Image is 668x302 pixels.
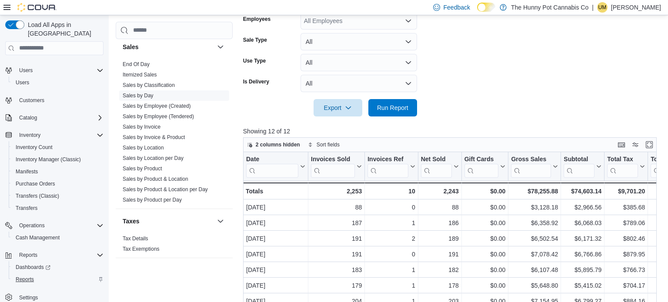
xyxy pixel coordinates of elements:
[367,155,415,177] button: Invoices Ref
[12,166,41,177] a: Manifests
[123,236,148,242] a: Tax Details
[16,130,44,140] button: Inventory
[12,77,104,88] span: Users
[16,130,104,140] span: Inventory
[12,262,104,272] span: Dashboards
[116,233,233,258] div: Taxes
[464,186,505,196] div: $0.00
[607,233,645,244] div: $802.46
[616,139,627,150] button: Keyboard shortcuts
[367,280,415,291] div: 1
[9,76,107,89] button: Users
[421,155,451,163] div: Net Sold
[644,139,655,150] button: Enter fullscreen
[564,155,595,177] div: Subtotal
[630,139,641,150] button: Display options
[598,2,607,13] span: UM
[464,155,498,163] div: Gift Cards
[123,145,164,151] a: Sales by Location
[311,265,362,275] div: 183
[9,153,107,166] button: Inventory Manager (Classic)
[246,218,305,228] div: [DATE]
[17,3,57,12] img: Cova
[16,95,104,106] span: Customers
[16,180,55,187] span: Purchase Orders
[12,203,104,213] span: Transfers
[16,250,41,260] button: Reports
[421,218,459,228] div: 186
[9,232,107,244] button: Cash Management
[16,192,59,199] span: Transfers (Classic)
[564,202,601,212] div: $2,966.56
[123,92,154,99] span: Sales by Day
[301,33,417,50] button: All
[19,114,37,121] span: Catalog
[9,178,107,190] button: Purchase Orders
[123,165,162,172] span: Sales by Product
[9,141,107,153] button: Inventory Count
[246,186,305,196] div: Totals
[9,190,107,202] button: Transfers (Classic)
[19,67,33,74] span: Users
[12,191,63,201] a: Transfers (Classic)
[597,2,608,13] div: Uldarico Maramo
[304,139,343,150] button: Sort fields
[123,155,184,161] a: Sales by Location per Day
[477,3,495,12] input: Dark Mode
[123,43,214,51] button: Sales
[607,186,645,196] div: $9,701.20
[464,218,506,228] div: $0.00
[367,218,415,228] div: 1
[464,280,506,291] div: $0.00
[16,113,40,123] button: Catalog
[12,166,104,177] span: Manifests
[607,155,638,163] div: Total Tax
[12,191,104,201] span: Transfers (Classic)
[314,99,362,116] button: Export
[243,37,267,43] label: Sale Type
[464,233,506,244] div: $0.00
[464,155,498,177] div: Gift Card Sales
[16,264,50,271] span: Dashboards
[564,186,601,196] div: $74,603.14
[123,82,175,88] a: Sales by Classification
[19,97,44,104] span: Customers
[123,186,208,192] a: Sales by Product & Location per Day
[16,234,60,241] span: Cash Management
[511,155,551,177] div: Gross Sales
[421,233,459,244] div: 189
[311,233,362,244] div: 191
[123,197,182,203] a: Sales by Product per Day
[9,202,107,214] button: Transfers
[123,103,191,109] a: Sales by Employee (Created)
[123,124,160,130] a: Sales by Invoice
[12,232,63,243] a: Cash Management
[311,218,362,228] div: 187
[9,261,107,273] a: Dashboards
[511,233,558,244] div: $6,502.54
[405,17,412,24] button: Open list of options
[256,141,300,148] span: 2 columns hidden
[12,142,56,153] a: Inventory Count
[367,233,415,244] div: 2
[24,20,104,38] span: Load All Apps in [GEOGRAPHIC_DATA]
[243,127,661,136] p: Showing 12 of 12
[16,220,104,231] span: Operations
[511,155,558,177] button: Gross Sales
[123,61,150,67] a: End Of Day
[246,155,305,177] button: Date
[12,142,104,153] span: Inventory Count
[123,166,162,172] a: Sales by Product
[421,249,459,259] div: 191
[311,155,355,163] div: Invoices Sold
[123,186,208,193] span: Sales by Product & Location per Day
[215,216,226,226] button: Taxes
[16,65,104,76] span: Users
[16,250,104,260] span: Reports
[367,265,415,275] div: 1
[12,274,104,285] span: Reports
[123,72,157,78] a: Itemized Sales
[246,233,305,244] div: [DATE]
[317,141,340,148] span: Sort fields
